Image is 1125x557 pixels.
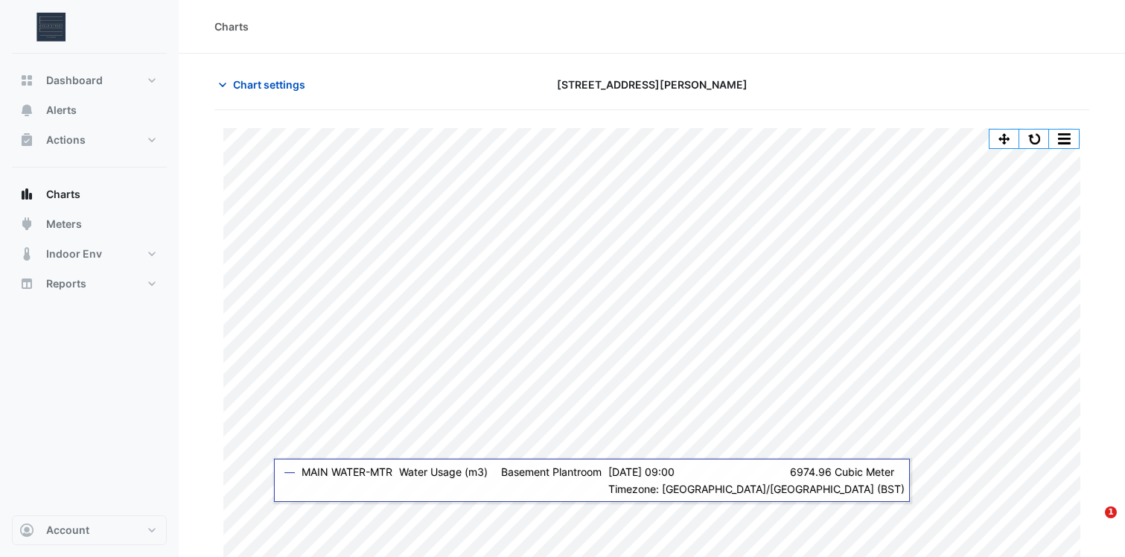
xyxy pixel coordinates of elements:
span: 1 [1105,506,1117,518]
span: Indoor Env [46,246,102,261]
span: Reports [46,276,86,291]
button: Account [12,515,167,545]
div: Charts [214,19,249,34]
button: Alerts [12,95,167,125]
span: Actions [46,133,86,147]
span: Dashboard [46,73,103,88]
button: Chart settings [214,71,315,98]
app-icon: Alerts [19,103,34,118]
button: Pan [989,130,1019,148]
button: Reset [1019,130,1049,148]
app-icon: Meters [19,217,34,232]
button: Indoor Env [12,239,167,269]
span: Chart settings [233,77,305,92]
app-icon: Indoor Env [19,246,34,261]
button: More Options [1049,130,1079,148]
app-icon: Dashboard [19,73,34,88]
span: Alerts [46,103,77,118]
button: Charts [12,179,167,209]
button: Dashboard [12,66,167,95]
iframe: Intercom live chat [1074,506,1110,542]
img: Company Logo [18,12,85,42]
span: Meters [46,217,82,232]
span: Charts [46,187,80,202]
app-icon: Actions [19,133,34,147]
span: Account [46,523,89,538]
app-icon: Reports [19,276,34,291]
button: Reports [12,269,167,299]
button: Meters [12,209,167,239]
span: [STREET_ADDRESS][PERSON_NAME] [557,77,748,92]
app-icon: Charts [19,187,34,202]
button: Actions [12,125,167,155]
